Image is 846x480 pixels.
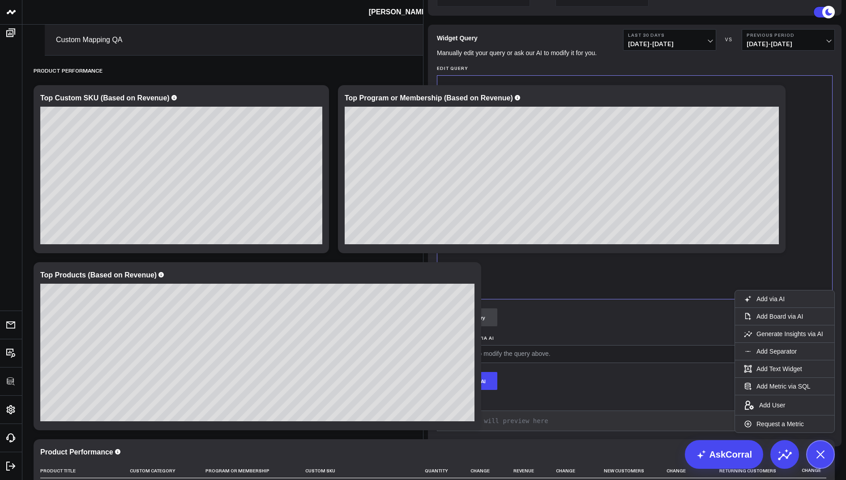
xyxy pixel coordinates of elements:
[735,378,820,395] button: Add Metric via SQL
[726,9,730,15] span: +
[685,440,763,469] a: AskCorral
[461,463,502,478] th: Change
[747,32,830,38] b: Previous Period
[756,330,823,338] p: Generate Insights via AI
[756,295,785,303] p: Add via AI
[756,312,803,320] p: Add Board via AI
[414,463,461,478] th: Quantity
[756,420,804,428] p: Request a Metric
[369,8,462,16] a: [PERSON_NAME] Wellness
[502,463,547,478] th: Revenue
[547,463,588,478] th: Change
[588,463,657,478] th: New Customers
[709,7,720,17] div: AF
[735,308,812,325] button: Add Board via AI
[628,40,711,48] span: [DATE] - [DATE]
[742,29,835,51] button: Previous Period[DATE]-[DATE]
[628,32,711,38] b: Last 30 Days
[40,448,113,456] div: Product Performance
[789,463,826,478] th: Change
[756,347,797,355] p: Add Separator
[735,343,806,360] button: Add Separator
[735,325,832,342] button: Generate Insights via AI
[40,94,170,102] div: Top Custom SKU (Based on Revenue)
[56,35,123,45] a: Custom Mapping QA
[775,5,781,11] div: 4
[34,60,103,81] div: Product Performance
[735,415,813,432] button: Request a Metric
[721,37,737,43] div: VS
[698,463,789,478] th: Returning Customers
[759,401,785,409] p: Add User
[130,463,205,478] th: Custom Category
[735,395,794,415] button: Add User
[205,463,305,478] th: Program Or Membership
[722,7,733,17] button: +
[735,290,794,307] button: Add via AI
[735,360,811,377] button: Add Text Widget
[345,94,513,102] div: Top Program or Membership (Based on Revenue)
[747,40,830,48] span: [DATE] - [DATE]
[40,463,130,478] th: Product Title
[40,271,157,279] div: Top Products (Based on Revenue)
[657,463,698,478] th: Change
[623,29,716,51] button: Last 30 Days[DATE]-[DATE]
[305,463,414,478] th: Custom Sku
